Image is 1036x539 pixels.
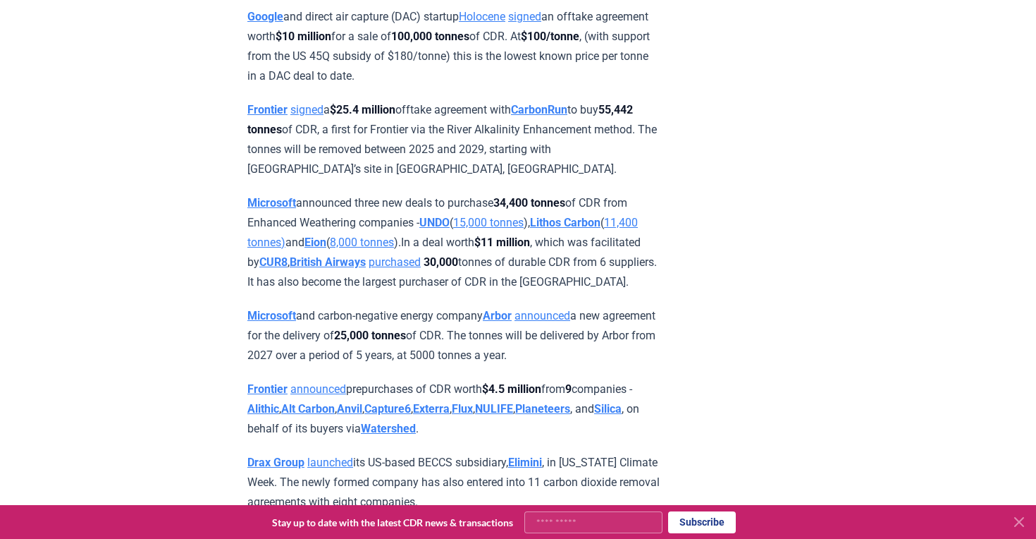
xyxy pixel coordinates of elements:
[508,456,542,469] a: Elimini
[493,196,565,210] strong: 34,400 tonnes
[290,255,366,269] a: British Airways
[247,402,279,416] a: Alithic
[247,453,660,512] p: its US-based BECCS subsidiary, , in [US_STATE] Climate Week. The newly formed company has also en...
[361,422,416,435] a: Watershed
[259,255,288,269] a: CUR8
[247,7,660,86] p: and direct air capture (DAC) startup an offtake agreement worth for a sale of of CDR. At , (with ...
[419,216,450,229] a: UNDO
[334,329,406,342] strong: 25,000 tonnes
[247,193,660,292] p: announced three new deals to purchase of CDR from Enhanced Weathering companies - ( ), ( and ( )....
[453,216,524,229] a: 15,000 tonnes
[276,30,331,43] strong: $10 million
[530,216,600,229] a: Lithos Carbon
[330,103,395,116] strong: $25.4 million
[459,10,505,23] a: Holocene
[521,30,579,43] strong: $100/tonne
[452,402,473,416] a: Flux
[594,402,622,416] a: Silica
[474,236,530,249] strong: $11 million
[424,255,458,269] strong: 30,000
[247,216,638,249] a: 11,400 tonnes)
[281,402,335,416] a: Alt Carbon
[330,236,394,249] a: 8,000 tonnes
[511,103,567,116] a: CarbonRun
[304,236,326,249] a: Eion
[247,382,288,396] a: Frontier
[508,10,541,23] a: signed
[364,402,411,416] a: Capture6
[482,382,541,396] strong: $4.5 million
[514,309,570,322] a: announced
[290,103,323,116] a: signed
[247,309,296,322] a: Microsoft
[247,103,288,116] a: Frontier
[247,10,283,23] a: Google
[247,103,633,136] strong: 55,442 tonnes
[369,255,421,269] a: purchased
[247,196,296,210] a: Microsoft
[247,380,660,439] p: prepurchases of CDR worth from companies - , , , , , , , , and , on behalf of its buyers via .
[247,306,660,365] p: and carbon-negative energy company a new agreement for the delivery of of CDR. The tonnes will be...
[515,402,570,416] a: Planeteers
[337,402,362,416] a: Anvil
[307,456,353,469] a: launched
[290,382,346,396] a: announced
[475,402,513,416] a: NULIFE
[483,309,512,322] a: Arbor
[247,456,304,469] a: Drax Group
[391,30,469,43] strong: 100,000 tonnes
[565,382,572,396] strong: 9
[247,100,660,179] p: a offtake agreement with to buy of CDR, a first for Frontier via the River Alkalinity Enhancement...
[413,402,450,416] a: Exterra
